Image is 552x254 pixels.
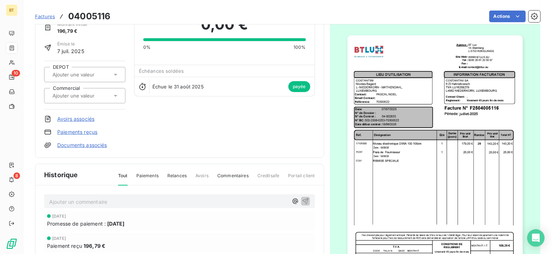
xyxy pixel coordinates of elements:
span: Échue le 31 août 2025 [152,84,204,90]
input: Ajouter une valeur [52,92,125,99]
span: 100% [294,44,306,51]
span: Paiement reçu [47,242,82,250]
img: Logo LeanPay [6,238,18,250]
div: BT [6,4,18,16]
span: Historique [44,170,78,180]
span: 196,79 € [57,28,87,35]
span: 7 juil. 2025 [57,47,84,55]
span: 0% [143,44,151,51]
a: Avoirs associés [57,115,94,123]
a: Paiements reçus [57,128,97,136]
span: Commentaires [217,172,249,185]
span: Factures [35,13,55,19]
span: Relances [167,172,187,185]
span: Tout [118,172,128,186]
span: [DATE] [52,236,66,241]
input: Ajouter une valeur [52,71,125,78]
span: Montant initial [57,21,87,28]
span: Émise le [57,41,84,47]
span: [DATE] [52,214,66,218]
span: payée [288,81,310,92]
div: Open Intercom Messenger [527,229,545,247]
span: 10 [12,70,20,76]
h3: 04005116 [68,10,110,23]
a: Documents associés [57,142,107,149]
span: Portail client [288,172,315,185]
a: Factures [35,13,55,20]
span: 196,79 € [83,242,105,250]
span: [DATE] [107,220,124,227]
span: Paiements [136,172,159,185]
span: Promesse de paiement : [47,220,106,227]
span: Creditsafe [257,172,280,185]
span: Échéances soldées [139,68,184,74]
span: 0,00 € [201,13,248,35]
button: Actions [489,11,526,22]
span: Avoirs [195,172,209,185]
span: 8 [13,172,20,179]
